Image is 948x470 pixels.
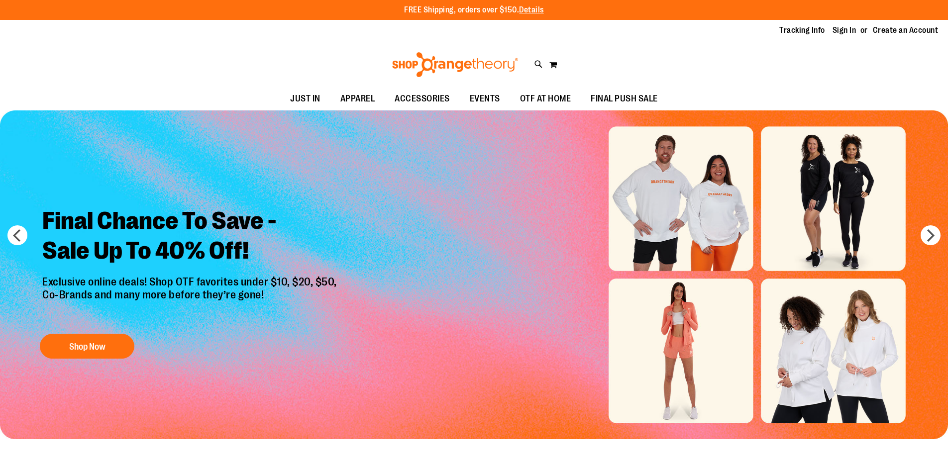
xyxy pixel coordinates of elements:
a: JUST IN [280,88,330,110]
button: next [921,225,941,245]
p: FREE Shipping, orders over $150. [404,4,544,16]
a: Final Chance To Save -Sale Up To 40% Off! Exclusive online deals! Shop OTF favorites under $10, $... [35,198,347,364]
button: Shop Now [40,334,134,359]
button: prev [7,225,27,245]
a: Details [519,5,544,14]
span: FINAL PUSH SALE [591,88,658,110]
span: APPAREL [340,88,375,110]
a: APPAREL [330,88,385,110]
h2: Final Chance To Save - Sale Up To 40% Off! [35,198,347,276]
a: EVENTS [460,88,510,110]
a: ACCESSORIES [385,88,460,110]
a: Create an Account [873,25,939,36]
span: ACCESSORIES [395,88,450,110]
img: Shop Orangetheory [391,52,520,77]
a: Sign In [833,25,856,36]
span: JUST IN [290,88,320,110]
span: OTF AT HOME [520,88,571,110]
a: FINAL PUSH SALE [581,88,668,110]
p: Exclusive online deals! Shop OTF favorites under $10, $20, $50, Co-Brands and many more before th... [35,276,347,324]
span: EVENTS [470,88,500,110]
a: OTF AT HOME [510,88,581,110]
a: Tracking Info [779,25,825,36]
